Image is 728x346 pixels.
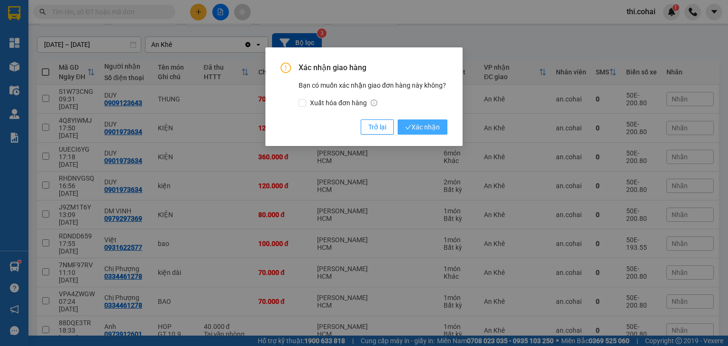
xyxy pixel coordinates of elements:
[299,63,447,73] span: Xác nhận giao hàng
[371,100,377,106] span: info-circle
[368,122,386,132] span: Trở lại
[299,80,447,108] div: Bạn có muốn xác nhận giao đơn hàng này không?
[281,63,291,73] span: exclamation-circle
[398,119,447,135] button: checkXác nhận
[361,119,394,135] button: Trở lại
[405,122,440,132] span: Xác nhận
[306,98,381,108] span: Xuất hóa đơn hàng
[405,124,411,130] span: check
